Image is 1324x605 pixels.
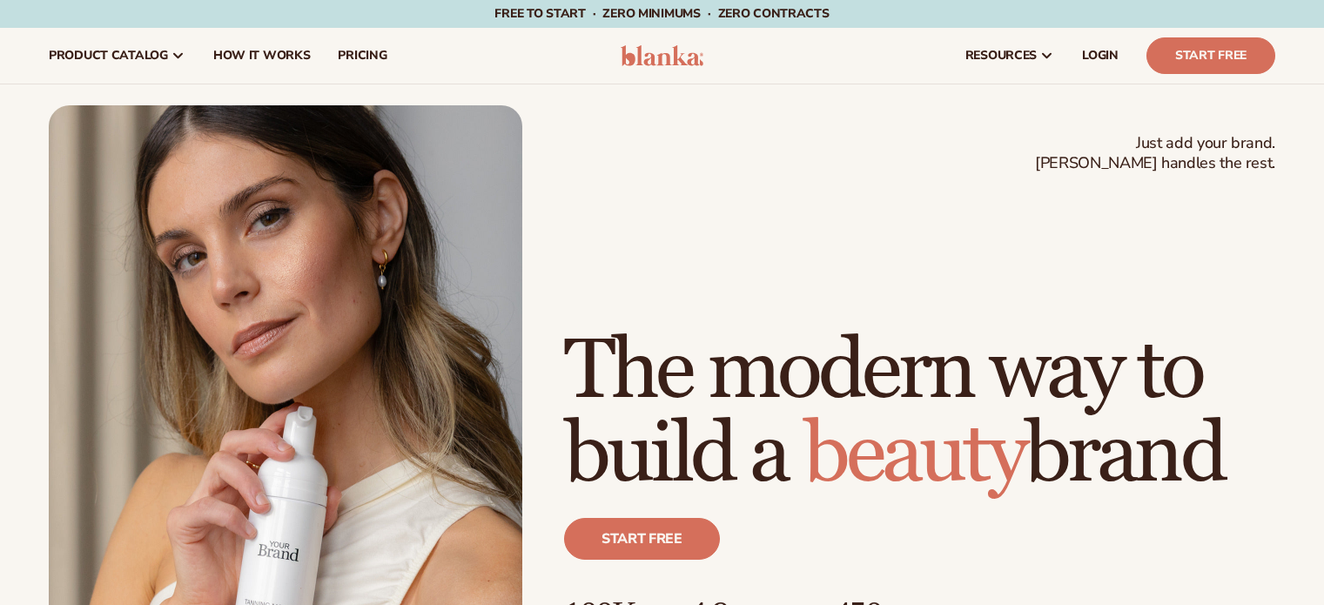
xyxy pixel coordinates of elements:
[1035,133,1275,174] span: Just add your brand. [PERSON_NAME] handles the rest.
[965,49,1037,63] span: resources
[35,28,199,84] a: product catalog
[49,49,168,63] span: product catalog
[1068,28,1132,84] a: LOGIN
[803,404,1025,506] span: beauty
[324,28,400,84] a: pricing
[621,45,703,66] img: logo
[564,518,720,560] a: Start free
[213,49,311,63] span: How It Works
[494,5,829,22] span: Free to start · ZERO minimums · ZERO contracts
[1146,37,1275,74] a: Start Free
[338,49,386,63] span: pricing
[951,28,1068,84] a: resources
[199,28,325,84] a: How It Works
[1082,49,1119,63] span: LOGIN
[564,330,1275,497] h1: The modern way to build a brand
